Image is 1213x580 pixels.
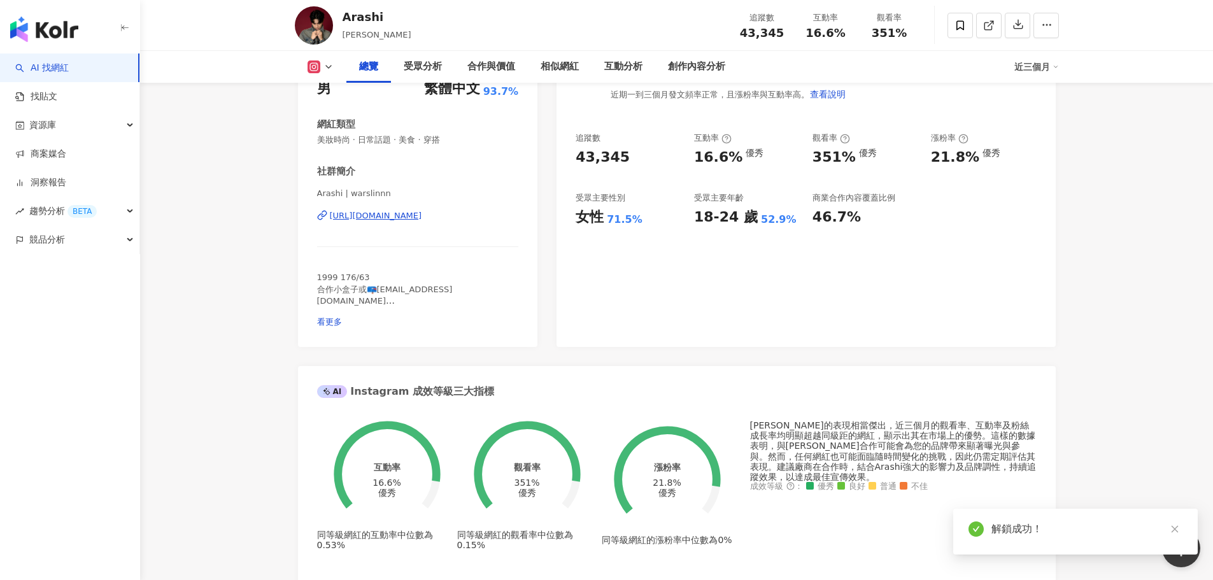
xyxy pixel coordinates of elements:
[653,477,681,488] div: 21.8%
[15,148,66,160] a: 商案媒合
[750,482,1037,492] div: 成效等級 ：
[802,11,850,24] div: 互動率
[746,148,763,158] div: 優秀
[457,540,485,550] span: 0.15%
[359,59,378,74] div: 總覽
[869,482,897,492] span: 普通
[317,210,519,222] a: [URL][DOMAIN_NAME]
[694,208,758,227] div: 18-24 歲
[872,27,907,39] span: 351%
[931,148,979,167] div: 21.8%
[859,148,877,158] div: 優秀
[317,385,348,398] div: AI
[931,132,968,144] div: 漲粉率
[809,81,846,107] button: 查看說明
[812,192,895,204] div: 商業合作內容覆蓋比例
[812,208,861,227] div: 46.7%
[1170,525,1179,534] span: close
[317,385,494,399] div: Instagram 成效等級三大指標
[467,59,515,74] div: 合作與價值
[295,6,333,45] img: KOL Avatar
[740,26,784,39] span: 43,345
[968,521,984,537] span: check-circle
[991,521,1182,537] div: 解鎖成功！
[317,530,457,550] div: 同等級網紅的互動率中位數為
[67,205,97,218] div: BETA
[29,225,65,254] span: 競品分析
[374,462,401,472] div: 互動率
[607,213,642,227] div: 71.5%
[761,213,797,227] div: 52.9%
[812,132,850,144] div: 觀看率
[805,27,845,39] span: 16.6%
[457,530,597,550] div: 同等級網紅的觀看率中位數為
[15,62,69,74] a: searchAI 找網紅
[378,488,396,498] div: 優秀
[604,59,642,74] div: 互動分析
[343,30,411,39] span: [PERSON_NAME]
[576,148,630,167] div: 43,345
[317,188,519,199] span: Arashi | warslinnn
[694,148,742,167] div: 16.6%
[317,118,355,131] div: 網紅類型
[900,482,928,492] span: 不佳
[317,134,519,146] span: 美妝時尚 · 日常話題 · 美食 · 穿搭
[29,197,97,225] span: 趨勢分析
[424,79,480,99] div: 繁體中文
[694,132,732,144] div: 互動率
[317,272,453,329] span: 1999 176/63 合作小盒子或📪[EMAIL_ADDRESS][DOMAIN_NAME] 🎗️Founder @chicoth_official 🐶 @go.oooooooba
[404,59,442,74] div: 受眾分析
[654,462,681,472] div: 漲粉率
[1014,57,1059,77] div: 近三個月
[15,90,57,103] a: 找貼文
[514,477,539,488] div: 351%
[15,176,66,189] a: 洞察報告
[330,210,422,222] div: [URL][DOMAIN_NAME]
[576,208,604,227] div: 女性
[518,488,536,498] div: 優秀
[514,462,541,472] div: 觀看率
[317,540,345,550] span: 0.53%
[865,11,914,24] div: 觀看率
[658,488,676,498] div: 優秀
[611,81,846,107] div: 近期一到三個月發文頻率正常，且漲粉率與互動率高。
[10,17,78,42] img: logo
[372,477,401,488] div: 16.6%
[317,317,342,327] span: 看更多
[576,192,625,204] div: 受眾主要性別
[15,207,24,216] span: rise
[812,148,856,167] div: 351%
[668,59,725,74] div: 創作內容分析
[806,482,834,492] span: 優秀
[343,9,411,25] div: Arashi
[810,89,846,99] span: 查看說明
[750,420,1037,482] div: [PERSON_NAME]的表現相當傑出，近三個月的觀看率、互動率及粉絲成長率均明顯超越同級距的網紅，顯示出其在市場上的優勢。這樣的數據表明，與[PERSON_NAME]合作可能會為您的品牌帶來...
[694,192,744,204] div: 受眾主要年齡
[602,535,732,545] div: 同等級網紅的漲粉率中位數為
[837,482,865,492] span: 良好
[738,11,786,24] div: 追蹤數
[718,535,732,545] span: 0%
[317,165,355,178] div: 社群簡介
[576,132,600,144] div: 追蹤數
[982,148,1000,158] div: 優秀
[317,79,331,99] div: 男
[29,111,56,139] span: 資源庫
[483,85,519,99] span: 93.7%
[541,59,579,74] div: 相似網紅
